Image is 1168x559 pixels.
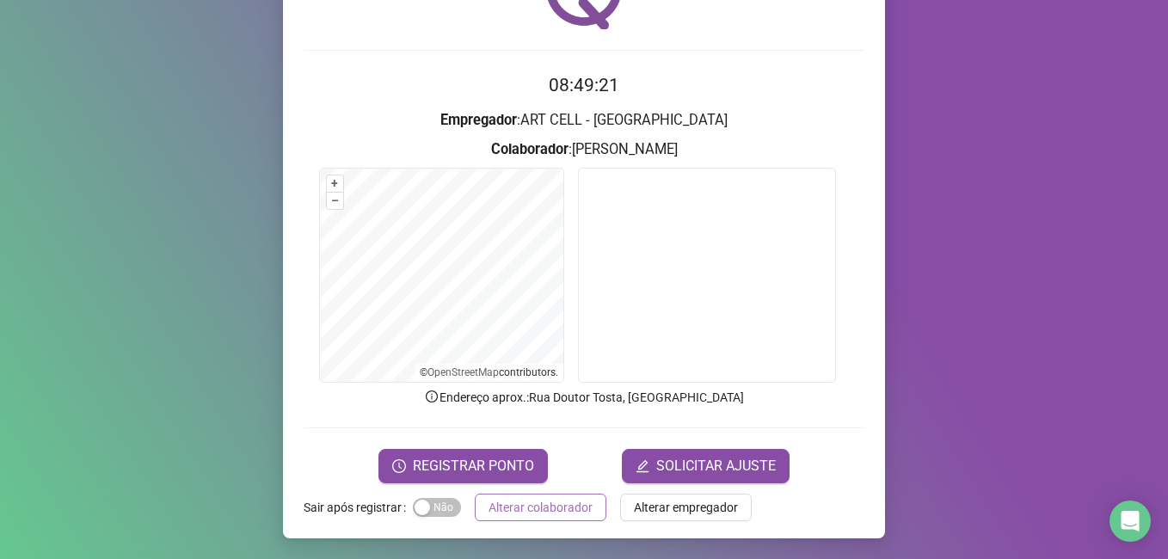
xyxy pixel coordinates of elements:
[491,141,569,157] strong: Colaborador
[420,366,558,378] li: © contributors.
[440,112,517,128] strong: Empregador
[327,193,343,209] button: –
[413,456,534,476] span: REGISTRAR PONTO
[304,138,864,161] h3: : [PERSON_NAME]
[620,494,752,521] button: Alterar empregador
[304,388,864,407] p: Endereço aprox. : Rua Doutor Tosta, [GEOGRAPHIC_DATA]
[304,494,413,521] label: Sair após registrar
[1110,501,1151,542] div: Open Intercom Messenger
[378,449,548,483] button: REGISTRAR PONTO
[475,494,606,521] button: Alterar colaborador
[427,366,499,378] a: OpenStreetMap
[622,449,790,483] button: editSOLICITAR AJUSTE
[327,175,343,192] button: +
[636,459,649,473] span: edit
[424,389,440,404] span: info-circle
[634,498,738,517] span: Alterar empregador
[392,459,406,473] span: clock-circle
[304,109,864,132] h3: : ART CELL - [GEOGRAPHIC_DATA]
[549,75,619,95] time: 08:49:21
[656,456,776,476] span: SOLICITAR AJUSTE
[489,498,593,517] span: Alterar colaborador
